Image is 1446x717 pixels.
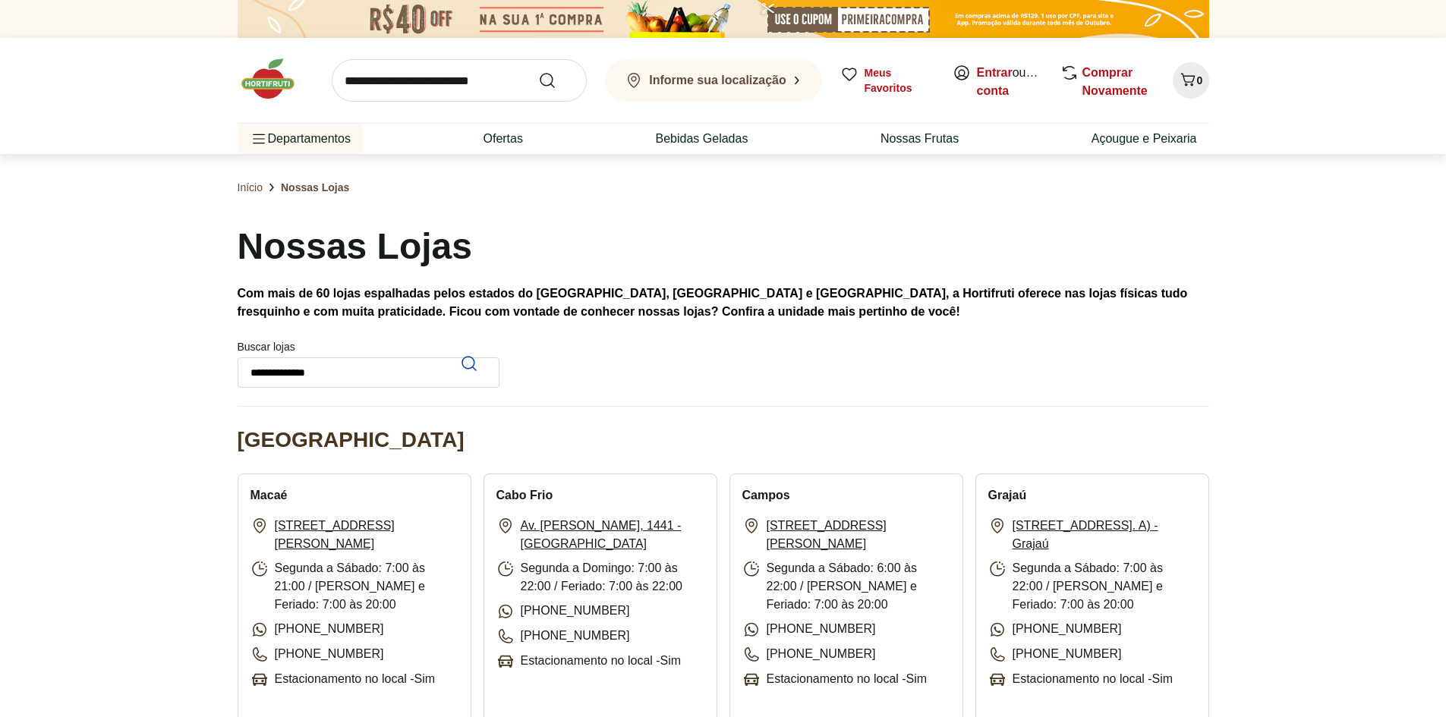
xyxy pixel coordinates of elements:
button: Informe sua localização [605,59,822,102]
input: Buscar lojasPesquisar [238,357,499,388]
p: [PHONE_NUMBER] [496,627,630,646]
p: [PHONE_NUMBER] [250,645,384,664]
p: Com mais de 60 lojas espalhadas pelos estados do [GEOGRAPHIC_DATA], [GEOGRAPHIC_DATA] e [GEOGRAPH... [238,285,1209,321]
b: Informe sua localização [649,74,786,86]
button: Submit Search [538,71,575,90]
a: Açougue e Peixaria [1092,130,1197,148]
a: Bebidas Geladas [656,130,748,148]
h2: [GEOGRAPHIC_DATA] [238,425,465,455]
a: Ofertas [483,130,522,148]
span: Meus Favoritos [865,65,934,96]
h1: Nossas Lojas [238,221,472,272]
a: Entrar [977,66,1013,79]
a: Comprar Novamente [1082,66,1148,97]
a: Início [238,180,263,195]
p: [PHONE_NUMBER] [742,645,876,664]
h2: Campos [742,486,790,505]
p: Segunda a Sábado: 6:00 às 22:00 / [PERSON_NAME] e Feriado: 7:00 às 20:00 [742,559,950,614]
label: Buscar lojas [238,339,499,388]
p: Estacionamento no local - Sim [496,652,682,671]
span: 0 [1197,74,1203,86]
p: Segunda a Sábado: 7:00 às 21:00 / [PERSON_NAME] e Feriado: 7:00 às 20:00 [250,559,458,614]
input: search [332,59,587,102]
span: Nossas Lojas [281,180,349,195]
p: [PHONE_NUMBER] [250,620,384,639]
a: Meus Favoritos [840,65,934,96]
a: [STREET_ADDRESS][PERSON_NAME] [275,517,458,553]
p: Estacionamento no local - Sim [742,670,928,689]
p: Estacionamento no local - Sim [250,670,436,689]
img: Hortifruti [238,56,313,102]
a: [STREET_ADDRESS][PERSON_NAME] [767,517,950,553]
a: Nossas Frutas [881,130,959,148]
h2: Macaé [250,486,288,505]
p: [PHONE_NUMBER] [988,620,1122,639]
span: ou [977,64,1044,100]
p: Segunda a Sábado: 7:00 às 22:00 / [PERSON_NAME] e Feriado: 7:00 às 20:00 [988,559,1196,614]
p: [PHONE_NUMBER] [742,620,876,639]
a: Av. [PERSON_NAME], 1441 - [GEOGRAPHIC_DATA] [521,517,704,553]
h2: Grajaú [988,486,1027,505]
h2: Cabo Frio [496,486,553,505]
p: [PHONE_NUMBER] [988,645,1122,664]
button: Menu [250,121,268,157]
p: [PHONE_NUMBER] [496,602,630,621]
span: Departamentos [250,121,351,157]
button: Pesquisar [451,345,487,382]
p: Segunda a Domingo: 7:00 às 22:00 / Feriado: 7:00 às 22:00 [496,559,704,596]
a: [STREET_ADDRESS]. A) - Grajaú [1013,517,1196,553]
button: Carrinho [1173,62,1209,99]
p: Estacionamento no local - Sim [988,670,1173,689]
